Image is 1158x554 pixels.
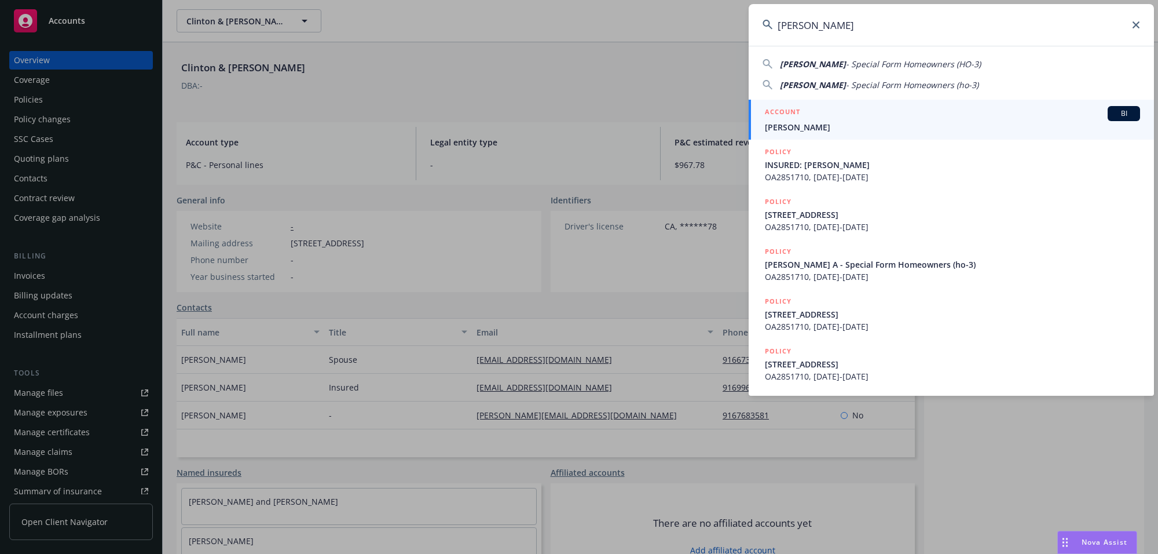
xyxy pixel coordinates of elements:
a: POLICYINSURED: [PERSON_NAME]OA2851710, [DATE]-[DATE] [749,140,1154,189]
span: [PERSON_NAME] [780,79,846,90]
h5: POLICY [765,196,791,207]
span: OA2851710, [DATE]-[DATE] [765,370,1140,382]
h5: POLICY [765,246,791,257]
span: [PERSON_NAME] [765,121,1140,133]
a: POLICY[STREET_ADDRESS]OA2851710, [DATE]-[DATE] [749,189,1154,239]
h5: POLICY [765,296,791,307]
span: OA2851710, [DATE]-[DATE] [765,171,1140,183]
span: [PERSON_NAME] [780,59,846,70]
h5: POLICY [765,146,791,158]
a: POLICY[STREET_ADDRESS]OA2851710, [DATE]-[DATE] [749,339,1154,389]
h5: ACCOUNT [765,106,800,120]
span: [STREET_ADDRESS] [765,209,1140,221]
input: Search... [749,4,1154,46]
span: INSURED: [PERSON_NAME] [765,159,1140,171]
span: OA2851710, [DATE]-[DATE] [765,320,1140,333]
span: - Special Form Homeowners (HO-3) [846,59,981,70]
span: OA2851710, [DATE]-[DATE] [765,221,1140,233]
a: POLICY[PERSON_NAME] A - Special Form Homeowners (ho-3)OA2851710, [DATE]-[DATE] [749,239,1154,289]
a: ACCOUNTBI[PERSON_NAME] [749,100,1154,140]
span: - Special Form Homeowners (ho-3) [846,79,979,90]
span: [PERSON_NAME] A - Special Form Homeowners (ho-3) [765,258,1140,271]
button: Nova Assist [1057,531,1137,554]
span: [STREET_ADDRESS] [765,308,1140,320]
div: Drag to move [1058,531,1072,553]
span: Nova Assist [1082,537,1127,547]
span: OA2851710, [DATE]-[DATE] [765,271,1140,283]
h5: POLICY [765,345,791,357]
span: BI [1112,108,1135,119]
a: POLICY[STREET_ADDRESS]OA2851710, [DATE]-[DATE] [749,289,1154,339]
span: [STREET_ADDRESS] [765,358,1140,370]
